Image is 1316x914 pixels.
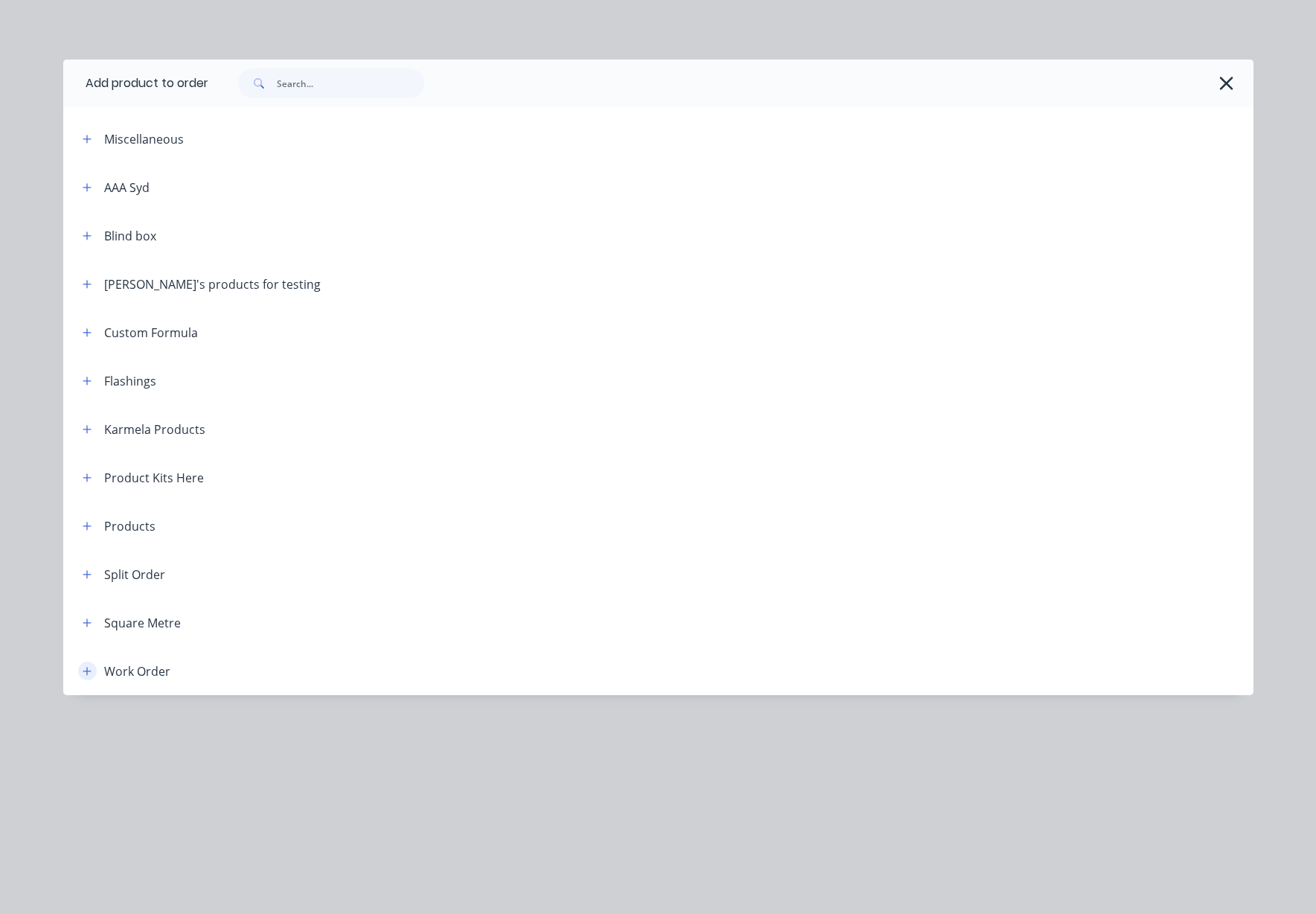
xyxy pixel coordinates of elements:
div: Work Order [104,662,170,680]
div: Product Kits Here [104,469,204,487]
div: Karmela Products [104,421,205,438]
input: Search... [277,68,424,98]
div: Square Metre [104,614,181,632]
div: Miscellaneous [104,130,184,148]
div: Flashings [104,372,156,390]
div: Custom Formula [104,324,198,342]
div: AAA Syd [104,179,150,196]
div: Add product to order [63,60,208,107]
div: [PERSON_NAME]'s products for testing [104,275,321,293]
div: Blind box [104,227,156,245]
div: Split Order [104,566,165,584]
div: Products [104,517,155,535]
